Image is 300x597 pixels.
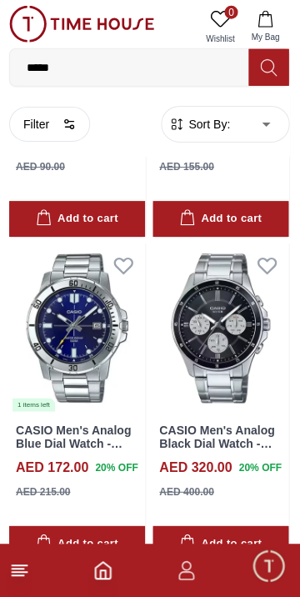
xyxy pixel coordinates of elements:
[200,33,242,46] span: Wishlist
[160,424,275,465] a: CASIO Men's Analog Black Dial Watch - MTP-1374D-1A3VDF
[93,560,113,580] a: Home
[17,424,132,465] a: CASIO Men's Analog Blue Dial Watch - MTP-VD01D-2E
[242,7,290,49] button: My Bag
[180,210,262,229] div: Add to cart
[37,534,118,554] div: Add to cart
[10,244,146,414] img: CASIO Men's Analog Blue Dial Watch - MTP-VD01D-2E
[17,458,89,478] h4: AED 172.00
[10,108,91,143] button: Filter
[160,458,232,478] h4: AED 320.00
[153,202,289,238] button: Add to cart
[245,32,287,44] span: My Bag
[13,399,56,412] div: 1 items left
[186,117,231,133] span: Sort By:
[10,202,146,238] button: Add to cart
[169,117,231,133] button: Sort By:
[10,7,155,43] img: ...
[251,548,287,584] div: Chat Widget
[17,160,66,175] div: AED 90.00
[96,460,138,475] span: 20 % OFF
[239,460,282,475] span: 20 % OFF
[160,484,214,499] div: AED 400.00
[180,534,262,554] div: Add to cart
[153,244,289,414] img: CASIO Men's Analog Black Dial Watch - MTP-1374D-1A3VDF
[37,210,118,229] div: Add to cart
[200,7,242,49] a: 0Wishlist
[17,484,71,499] div: AED 215.00
[225,7,238,20] span: 0
[10,526,146,562] button: Add to cart
[10,244,146,414] a: CASIO Men's Analog Blue Dial Watch - MTP-VD01D-2E1 items left
[160,160,214,175] div: AED 155.00
[153,526,289,562] button: Add to cart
